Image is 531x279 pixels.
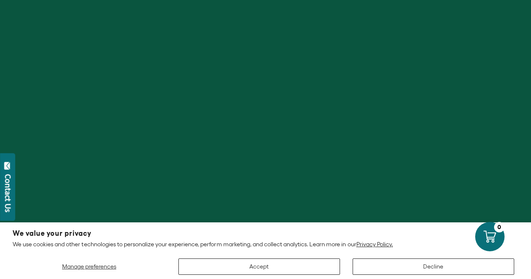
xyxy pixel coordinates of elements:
[62,263,116,270] span: Manage preferences
[494,222,505,232] div: 0
[178,258,340,275] button: Accept
[13,230,518,237] h2: We value your privacy
[4,174,12,212] div: Contact Us
[353,258,514,275] button: Decline
[13,258,166,275] button: Manage preferences
[356,241,393,248] a: Privacy Policy.
[13,240,518,248] p: We use cookies and other technologies to personalize your experience, perform marketing, and coll...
